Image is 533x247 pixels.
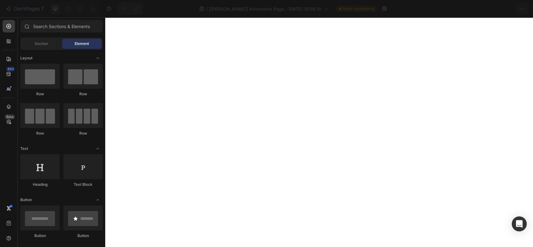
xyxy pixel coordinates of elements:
[209,6,321,12] span: [[PERSON_NAME]] Advertorial Page - [DATE] 18:08:19
[63,131,103,136] div: Row
[20,146,28,151] span: Text
[118,2,143,15] div: Undo/Redo
[105,17,533,247] iframe: Design area
[93,144,103,154] span: Toggle open
[20,197,32,203] span: Button
[512,216,527,231] div: Open Intercom Messenger
[20,20,103,32] input: Search Sections & Elements
[20,233,60,239] div: Button
[497,6,512,12] div: Publish
[2,2,47,15] button: 7
[343,6,374,12] span: Need republishing
[93,53,103,63] span: Toggle open
[20,182,60,187] div: Heading
[63,233,103,239] div: Button
[20,91,60,97] div: Row
[6,67,15,72] div: 450
[20,131,60,136] div: Row
[63,91,103,97] div: Row
[20,55,32,61] span: Layout
[75,41,89,47] span: Element
[468,2,489,15] button: Save
[474,6,484,12] span: Save
[491,2,518,15] button: Publish
[63,182,103,187] div: Text Block
[206,6,208,12] span: /
[93,195,103,205] span: Toggle open
[41,5,44,12] p: 7
[35,41,48,47] span: Section
[5,114,15,119] div: Beta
